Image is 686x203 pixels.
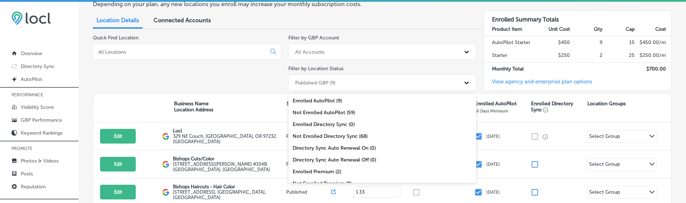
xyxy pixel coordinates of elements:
p: Directory Sync [21,63,55,69]
img: logo [162,189,169,196]
p: Depending on your plan, any new locations you enroll may increase your monthly subscription costs. [93,1,469,8]
p: Status [287,101,332,107]
a: View agency and enterprise plan options [484,78,592,90]
p: Bishops Cuts/Color [173,156,284,161]
label: Filter by Location Status [288,66,343,72]
label: 329 NE Couch , [GEOGRAPHIC_DATA], OR 97232, [GEOGRAPHIC_DATA] [173,134,284,144]
p: [DATE] [486,134,500,139]
div: Directory Sync Auto Renewal On (0) [288,142,477,154]
div: Select Group [589,133,620,141]
th: Unit Cost [538,23,570,36]
label: [STREET_ADDRESS] , [GEOGRAPHIC_DATA], [GEOGRAPHIC_DATA] [173,189,284,200]
td: AutoPilot Starter [484,36,538,49]
td: Monthly Total [484,62,538,76]
td: Starter [484,49,538,62]
td: 15 [603,36,635,49]
p: Business Name Location Address [174,101,213,113]
p: Overview [21,50,42,57]
span: Connected Accounts [154,17,211,24]
img: logo [162,133,169,140]
p: Published [286,161,332,167]
td: 2 [570,49,603,62]
p: Bishops Haircuts - Hair Color [173,184,284,189]
p: Location Groups [587,101,626,107]
p: GBP Performance [21,117,62,123]
p: Published [286,134,332,139]
p: Keyword Rankings [21,130,63,136]
td: $ 250.00 /m [635,49,671,62]
td: 9 [570,36,603,49]
div: Published GBP (9) [295,79,335,86]
p: $ [356,190,358,195]
td: $450 [538,36,570,49]
td: $250 [538,49,570,62]
div: Enrolled Premium (2) [288,166,477,178]
p: Enrolled Directory Sync [531,101,584,113]
th: Qty [570,23,603,36]
label: Filter by GBP Account [288,35,339,41]
th: Cap [603,23,635,36]
p: Photos & Videos [21,158,59,164]
p: [DATE] [486,162,500,167]
div: All Accounts [295,49,324,55]
p: Published [286,189,332,195]
div: Enrolled Directory Sync (0) [288,119,477,130]
p: Enrolled AutoPilot [474,101,517,107]
span: Location Details [96,17,139,24]
div: Enrolled AutoPilot (9) [288,95,477,107]
td: $ 700.00 [635,62,671,76]
button: Edit [100,157,136,171]
p: 30 Days Minimum [474,108,508,113]
label: Quick Find Location [93,35,139,41]
td: 25 [603,49,635,62]
div: Directory Sync Auto Renewal Off (0) [288,154,477,166]
input: All Locations [98,49,265,55]
div: Select Group [589,189,620,197]
img: logo [162,161,169,168]
div: Not Enrolled AutoPilot (59) [288,107,477,119]
div: Not Enrolled Directory Sync (68) [288,130,477,142]
img: 6efc1275baa40be7c98c3b36c6bfde44.png [11,11,51,25]
p: Locl [173,128,284,134]
p: Visibility Score [21,104,54,110]
strong: Product Item [492,26,522,32]
td: $ 450.00 /m [635,36,671,49]
th: Cost [635,23,671,36]
button: Edit [100,185,136,199]
p: AutoPilot [21,76,42,82]
div: Not Enrolled Premium (8) [288,178,477,189]
p: [DATE] [486,190,500,195]
div: Select Group [589,161,620,169]
button: Edit [100,129,136,144]
h3: Enrolled Summary Totals [484,11,672,23]
label: [STREET_ADDRESS][PERSON_NAME] #104B , [GEOGRAPHIC_DATA], [GEOGRAPHIC_DATA] [173,161,284,172]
